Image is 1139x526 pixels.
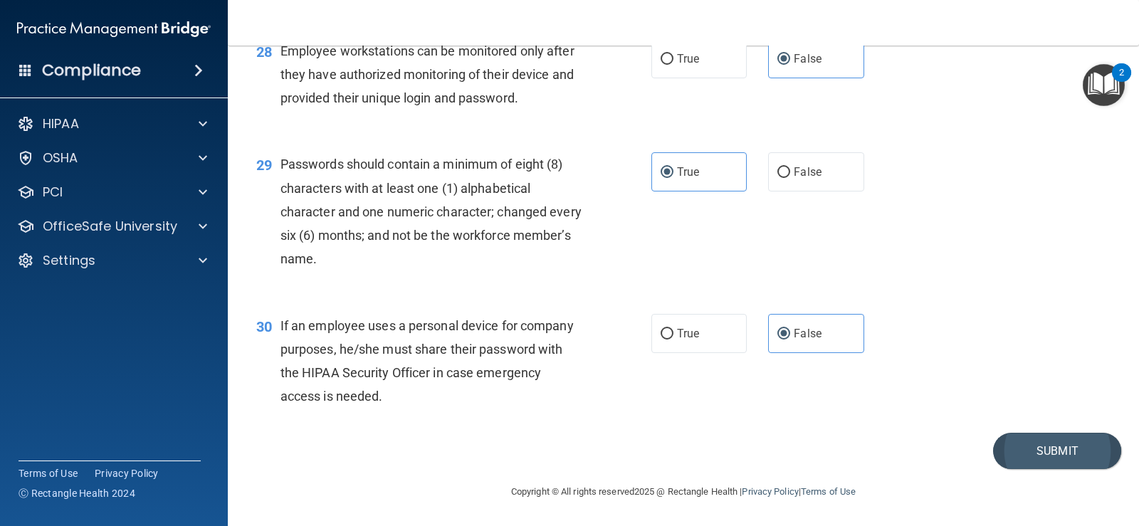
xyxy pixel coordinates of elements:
[661,54,673,65] input: True
[17,15,211,43] img: PMB logo
[17,115,207,132] a: HIPAA
[95,466,159,480] a: Privacy Policy
[17,218,207,235] a: OfficeSafe University
[677,52,699,65] span: True
[43,149,78,167] p: OSHA
[17,184,207,201] a: PCI
[661,167,673,178] input: True
[256,157,272,174] span: 29
[777,329,790,340] input: False
[43,184,63,201] p: PCI
[777,167,790,178] input: False
[424,469,943,515] div: Copyright © All rights reserved 2025 @ Rectangle Health | |
[19,486,135,500] span: Ⓒ Rectangle Health 2024
[661,329,673,340] input: True
[777,54,790,65] input: False
[677,327,699,340] span: True
[280,318,574,404] span: If an employee uses a personal device for company purposes, he/she must share their password with...
[794,327,822,340] span: False
[742,486,798,497] a: Privacy Policy
[677,165,699,179] span: True
[1083,64,1125,106] button: Open Resource Center, 2 new notifications
[43,115,79,132] p: HIPAA
[1119,73,1124,91] div: 2
[993,433,1121,469] button: Submit
[17,252,207,269] a: Settings
[794,52,822,65] span: False
[280,43,574,105] span: Employee workstations can be monitored only after they have authorized monitoring of their device...
[19,466,78,480] a: Terms of Use
[280,157,582,266] span: Passwords should contain a minimum of eight (8) characters with at least one (1) alphabetical cha...
[256,43,272,61] span: 28
[256,318,272,335] span: 30
[794,165,822,179] span: False
[42,61,141,80] h4: Compliance
[43,218,177,235] p: OfficeSafe University
[43,252,95,269] p: Settings
[17,149,207,167] a: OSHA
[801,486,856,497] a: Terms of Use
